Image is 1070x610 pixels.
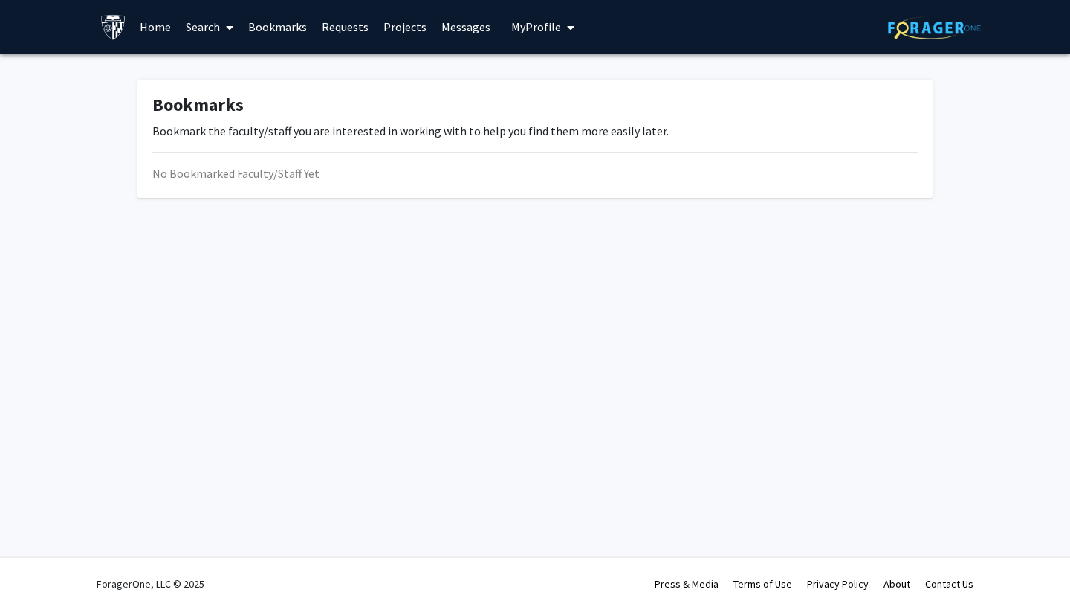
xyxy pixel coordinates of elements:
a: Projects [376,1,434,53]
a: Bookmarks [241,1,314,53]
a: Terms of Use [733,577,792,591]
a: Search [178,1,241,53]
a: Privacy Policy [807,577,869,591]
div: ForagerOne, LLC © 2025 [97,558,204,610]
a: Press & Media [655,577,719,591]
a: Requests [314,1,376,53]
div: No Bookmarked Faculty/Staff Yet [152,164,918,182]
img: ForagerOne Logo [888,16,981,39]
h1: Bookmarks [152,94,918,116]
span: My Profile [511,19,561,34]
img: Johns Hopkins University Logo [100,14,126,40]
p: Bookmark the faculty/staff you are interested in working with to help you find them more easily l... [152,122,918,140]
a: Contact Us [925,577,973,591]
a: Messages [434,1,498,53]
a: About [883,577,910,591]
a: Home [132,1,178,53]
